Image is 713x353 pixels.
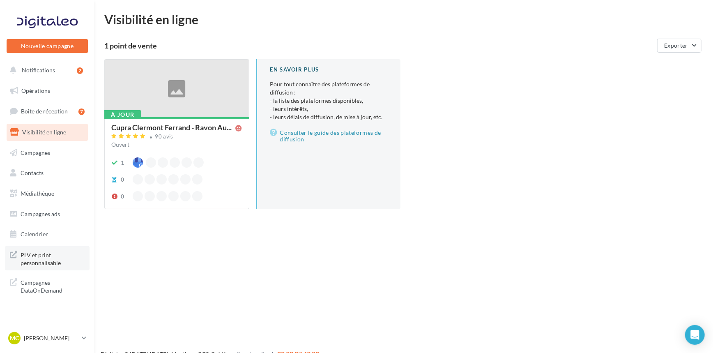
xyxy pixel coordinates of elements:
span: Ouvert [111,141,129,148]
span: Campagnes ads [21,210,60,217]
div: 2 [77,67,83,74]
button: Nouvelle campagne [7,39,88,53]
a: Contacts [5,164,90,182]
button: Notifications 2 [5,62,86,79]
a: Visibilité en ligne [5,124,90,141]
button: Exporter [657,39,701,53]
span: Médiathèque [21,190,54,197]
div: 1 point de vente [104,42,654,49]
div: Open Intercom Messenger [685,325,705,345]
span: Campagnes DataOnDemand [21,277,85,295]
span: Campagnes [21,149,50,156]
span: Boîte de réception [21,108,68,115]
div: 7 [78,108,85,115]
p: [PERSON_NAME] [24,334,78,342]
a: Consulter le guide des plateformes de diffusion [270,128,388,144]
div: À jour [104,110,141,119]
a: 90 avis [111,132,242,142]
span: Opérations [21,87,50,94]
a: Campagnes DataOnDemand [5,274,90,298]
span: MC [10,334,19,342]
div: 0 [121,175,124,184]
div: 90 avis [155,134,173,139]
a: Campagnes [5,144,90,162]
div: En savoir plus [270,66,388,74]
div: Visibilité en ligne [104,13,703,25]
a: Médiathèque [5,185,90,202]
span: PLV et print personnalisable [21,249,85,267]
a: Opérations [5,82,90,99]
span: Visibilité en ligne [22,129,66,136]
a: PLV et print personnalisable [5,246,90,270]
div: 1 [121,159,124,167]
a: Boîte de réception7 [5,102,90,120]
li: - leurs intérêts, [270,105,388,113]
span: Contacts [21,169,44,176]
a: Campagnes ads [5,205,90,223]
div: 0 [121,192,124,201]
span: Exporter [664,42,688,49]
a: MC [PERSON_NAME] [7,330,88,346]
li: - la liste des plateformes disponibles, [270,97,388,105]
a: Calendrier [5,226,90,243]
span: Notifications [22,67,55,74]
li: - leurs délais de diffusion, de mise à jour, etc. [270,113,388,121]
span: Cupra Clermont Ferrand - Ravon Au... [111,124,232,131]
p: Pour tout connaître des plateformes de diffusion : [270,80,388,121]
span: Calendrier [21,231,48,238]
